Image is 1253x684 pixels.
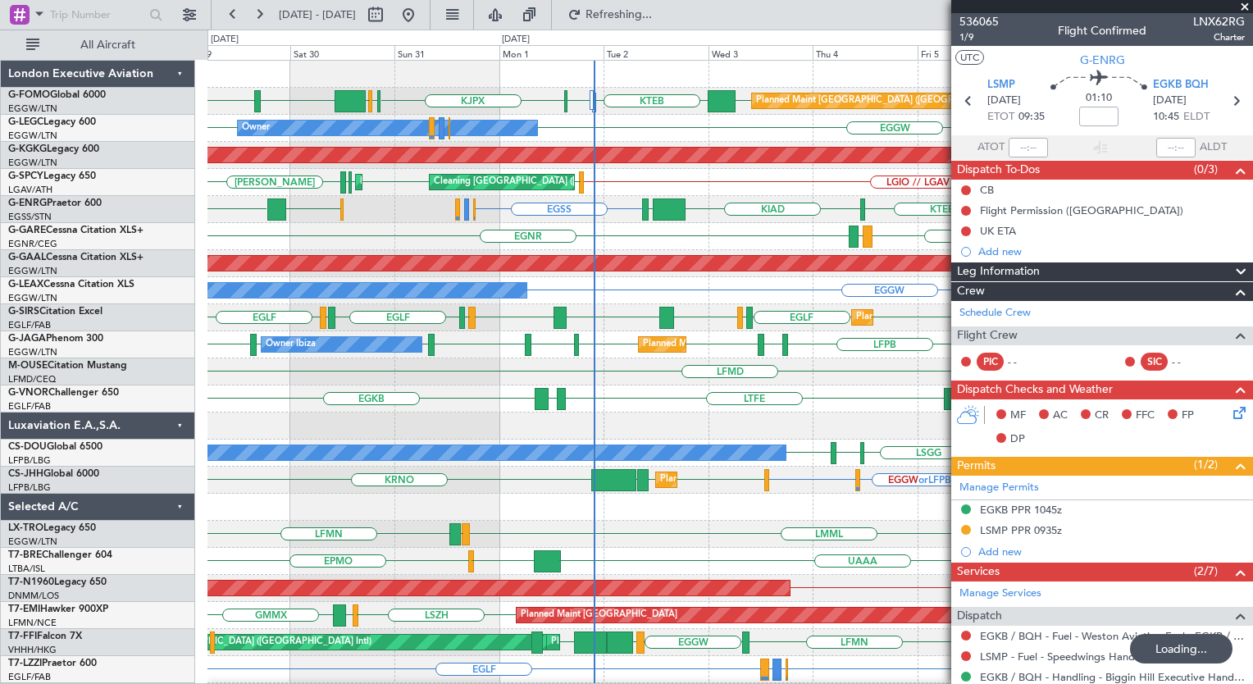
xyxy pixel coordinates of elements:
[8,334,103,344] a: G-JAGAPhenom 300
[8,346,57,358] a: EGGW/LTN
[813,45,917,60] div: Thu 4
[1182,408,1194,424] span: FP
[709,45,813,60] div: Wed 3
[1200,139,1227,156] span: ALDT
[8,171,43,181] span: G-SPCY
[8,671,51,683] a: EGLF/FAB
[8,226,46,235] span: G-GARE
[8,617,57,629] a: LFMN/NCE
[978,545,1245,559] div: Add new
[499,45,604,60] div: Mon 1
[8,550,112,560] a: T7-BREChallenger 604
[980,650,1206,663] a: LSMP - Fuel - Speedwings Handling Fuel LSMP
[434,170,665,194] div: Cleaning [GEOGRAPHIC_DATA] ([PERSON_NAME] Intl)
[8,253,46,262] span: G-GAAL
[8,144,47,154] span: G-KGKG
[8,157,57,169] a: EGGW/LTN
[242,116,270,140] div: Owner
[394,45,499,60] div: Sun 31
[521,603,677,627] div: Planned Maint [GEOGRAPHIC_DATA]
[8,590,59,602] a: DNMM/LOS
[987,109,1014,125] span: ETOT
[290,45,394,60] div: Sat 30
[8,334,46,344] span: G-JAGA
[8,577,107,587] a: T7-N1960Legacy 650
[660,467,918,492] div: Planned Maint [GEOGRAPHIC_DATA] ([GEOGRAPHIC_DATA])
[977,139,1005,156] span: ATOT
[980,183,994,197] div: CB
[1183,109,1210,125] span: ELDT
[957,607,1002,626] span: Dispatch
[959,305,1031,321] a: Schedule Crew
[8,171,96,181] a: G-SPCYLegacy 650
[8,361,127,371] a: M-OUSECitation Mustang
[8,373,56,385] a: LFMD/CEQ
[1086,90,1112,107] span: 01:10
[987,93,1021,109] span: [DATE]
[18,32,178,58] button: All Aircraft
[8,319,51,331] a: EGLF/FAB
[955,50,984,65] button: UTC
[957,282,985,301] span: Crew
[959,480,1039,496] a: Manage Permits
[957,457,996,476] span: Permits
[643,332,901,357] div: Planned Maint [GEOGRAPHIC_DATA] ([GEOGRAPHIC_DATA])
[8,265,57,277] a: EGGW/LTN
[8,280,43,290] span: G-LEAX
[8,238,57,250] a: EGNR/CEG
[1153,77,1209,93] span: EGKB BQH
[8,198,102,208] a: G-ENRGPraetor 600
[8,469,43,479] span: CS-JHH
[756,89,1014,113] div: Planned Maint [GEOGRAPHIC_DATA] ([GEOGRAPHIC_DATA])
[980,503,1062,517] div: EGKB PPR 1045z
[1172,354,1209,369] div: - -
[8,307,39,317] span: G-SIRS
[8,117,43,127] span: G-LEGC
[279,7,356,22] span: [DATE] - [DATE]
[8,144,99,154] a: G-KGKGLegacy 600
[8,604,40,614] span: T7-EMI
[8,117,96,127] a: G-LEGCLegacy 600
[8,563,45,575] a: LTBA/ISL
[1153,93,1187,109] span: [DATE]
[959,586,1041,602] a: Manage Services
[551,630,825,654] div: Planned Maint [GEOGRAPHIC_DATA] ([GEOGRAPHIC_DATA] Intl)
[50,2,144,27] input: Trip Number
[8,469,99,479] a: CS-JHHGlobal 6000
[957,563,1000,581] span: Services
[8,659,42,668] span: T7-LZZI
[8,307,103,317] a: G-SIRSCitation Excel
[211,33,239,47] div: [DATE]
[8,90,106,100] a: G-FOMOGlobal 6000
[1194,563,1218,580] span: (2/7)
[8,90,50,100] span: G-FOMO
[980,523,1062,537] div: LSMP PPR 0935z
[8,644,57,656] a: VHHH/HKG
[8,130,57,142] a: EGGW/LTN
[266,332,316,357] div: Owner Ibiza
[8,442,103,452] a: CS-DOUGlobal 6500
[8,632,37,641] span: T7-FFI
[8,292,57,304] a: EGGW/LTN
[502,33,530,47] div: [DATE]
[8,550,42,560] span: T7-BRE
[8,400,51,413] a: EGLF/FAB
[959,30,999,44] span: 1/9
[8,454,51,467] a: LFPB/LBG
[43,39,173,51] span: All Aircraft
[8,388,119,398] a: G-VNORChallenger 650
[185,45,289,60] div: Fri 29
[1008,354,1045,369] div: - -
[8,184,52,196] a: LGAV/ATH
[604,45,708,60] div: Tue 2
[856,305,1114,330] div: Planned Maint [GEOGRAPHIC_DATA] ([GEOGRAPHIC_DATA])
[1058,22,1146,39] div: Flight Confirmed
[987,77,1015,93] span: LSMP
[8,604,108,614] a: T7-EMIHawker 900XP
[8,198,47,208] span: G-ENRG
[1141,353,1168,371] div: SIC
[1130,634,1232,663] div: Loading...
[1193,13,1245,30] span: LNX62RG
[8,632,82,641] a: T7-FFIFalcon 7X
[980,670,1245,684] a: EGKB / BQH - Handling - Biggin Hill Executive Handling EGKB / BQH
